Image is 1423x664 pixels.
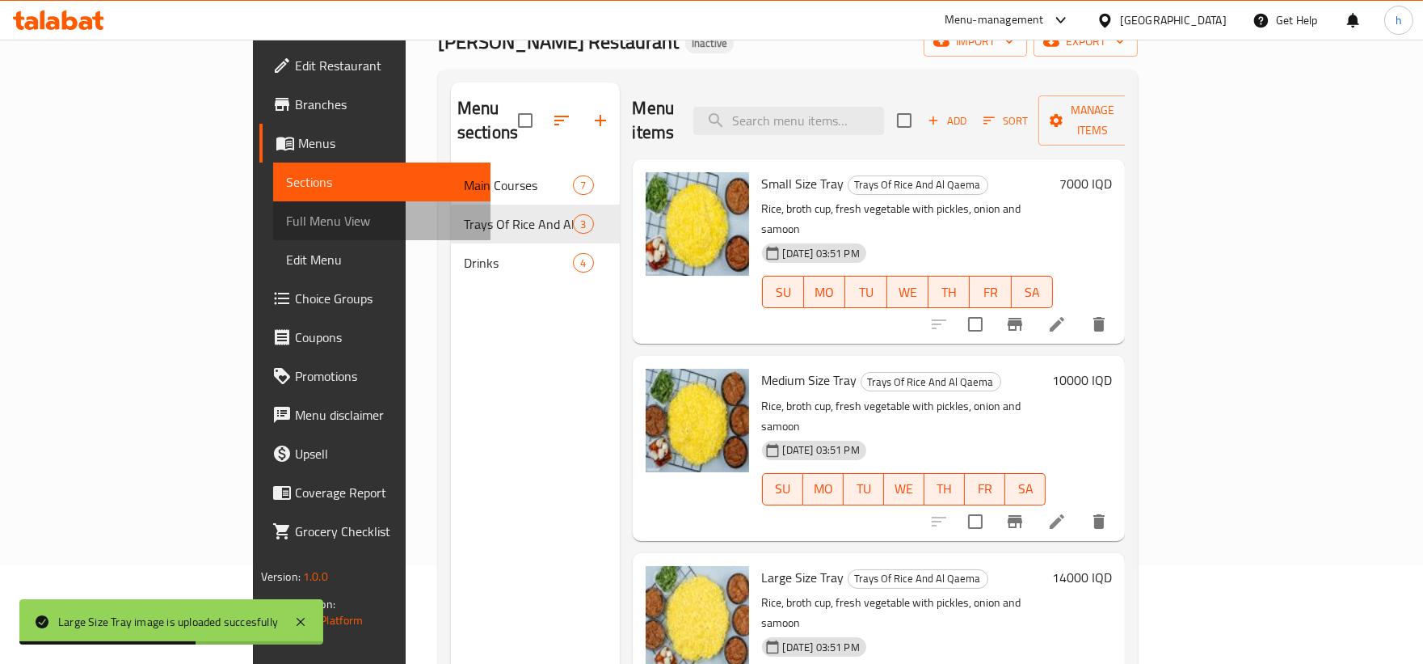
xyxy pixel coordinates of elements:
[295,56,478,75] span: Edit Restaurant
[1047,512,1067,531] a: Edit menu item
[810,477,837,501] span: MO
[261,566,301,587] span: Version:
[1047,315,1067,334] a: Edit menu item
[958,505,992,539] span: Select to update
[848,176,987,194] span: Trays Of Rice And Al Qaema
[762,199,1054,239] p: Rice, broth cup, fresh vegetable with pickles, onion and samoon
[573,253,593,273] div: items
[1052,369,1112,391] h6: 10000 IQD
[850,477,878,501] span: TU
[464,176,573,195] span: Main Courses
[803,473,844,505] button: MO
[762,473,803,505] button: SU
[574,178,592,193] span: 7
[887,276,928,308] button: WE
[273,240,490,279] a: Edit Menu
[769,477,797,501] span: SU
[1034,27,1138,57] button: export
[890,477,918,501] span: WE
[935,281,963,304] span: TH
[810,281,839,304] span: MO
[970,276,1011,308] button: FR
[894,281,922,304] span: WE
[298,133,478,153] span: Menus
[921,108,973,133] button: Add
[852,281,880,304] span: TU
[1012,276,1053,308] button: SA
[259,357,490,395] a: Promotions
[804,276,845,308] button: MO
[573,214,593,234] div: items
[295,483,478,502] span: Coverage Report
[574,217,592,232] span: 3
[762,171,844,196] span: Small Size Tray
[844,473,884,505] button: TU
[464,214,573,234] span: Trays Of Rice And Al Qaema
[261,594,335,615] span: Get support on:
[976,281,1004,304] span: FR
[259,318,490,357] a: Coupons
[848,569,987,588] span: Trays Of Rice And Al Qaema
[762,396,1046,437] p: Rice, broth cup, fresh vegetable with pickles, onion and samoon
[295,95,478,114] span: Branches
[581,101,620,140] button: Add section
[286,211,478,230] span: Full Menu View
[1018,281,1046,304] span: SA
[574,256,592,271] span: 4
[848,176,988,195] div: Trays Of Rice And Al Qaema
[451,159,620,289] nav: Menu sections
[259,473,490,512] a: Coverage Report
[438,23,679,60] span: [PERSON_NAME] Restaurant
[1052,566,1112,589] h6: 14000 IQD
[295,289,478,308] span: Choice Groups
[259,395,490,434] a: Menu disclaimer
[259,434,490,473] a: Upsell
[965,473,1005,505] button: FR
[1012,477,1039,501] span: SA
[958,307,992,341] span: Select to update
[921,108,973,133] span: Add item
[1396,11,1402,29] span: h
[1080,305,1118,344] button: delete
[1046,32,1125,52] span: export
[259,124,490,163] a: Menus
[633,96,675,145] h2: Menu items
[1005,473,1046,505] button: SA
[259,46,490,85] a: Edit Restaurant
[924,27,1027,57] button: import
[945,11,1044,30] div: Menu-management
[1059,172,1112,195] h6: 7000 IQD
[295,444,478,463] span: Upsell
[451,166,620,205] div: Main Courses7
[464,253,573,273] span: Drinks
[295,328,478,347] span: Coupons
[542,101,581,140] span: Sort sections
[861,373,1000,391] span: Trays Of Rice And Al Qaema
[646,172,749,276] img: Small Size Tray
[925,112,969,130] span: Add
[924,473,965,505] button: TH
[451,243,620,282] div: Drinks4
[286,250,478,269] span: Edit Menu
[58,613,278,631] div: Large Size Tray image is uploaded succesfully
[646,369,749,472] img: Medium Size Tray
[1120,11,1227,29] div: [GEOGRAPHIC_DATA]
[928,276,970,308] button: TH
[295,366,478,386] span: Promotions
[259,279,490,318] a: Choice Groups
[884,473,924,505] button: WE
[996,305,1034,344] button: Branch-specific-item
[979,108,1032,133] button: Sort
[983,112,1028,130] span: Sort
[508,104,542,137] span: Select all sections
[931,477,958,501] span: TH
[1051,100,1134,141] span: Manage items
[845,276,886,308] button: TU
[303,566,328,587] span: 1.0.0
[1038,95,1147,146] button: Manage items
[685,36,734,50] span: Inactive
[769,281,798,304] span: SU
[573,176,593,195] div: items
[259,512,490,551] a: Grocery Checklist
